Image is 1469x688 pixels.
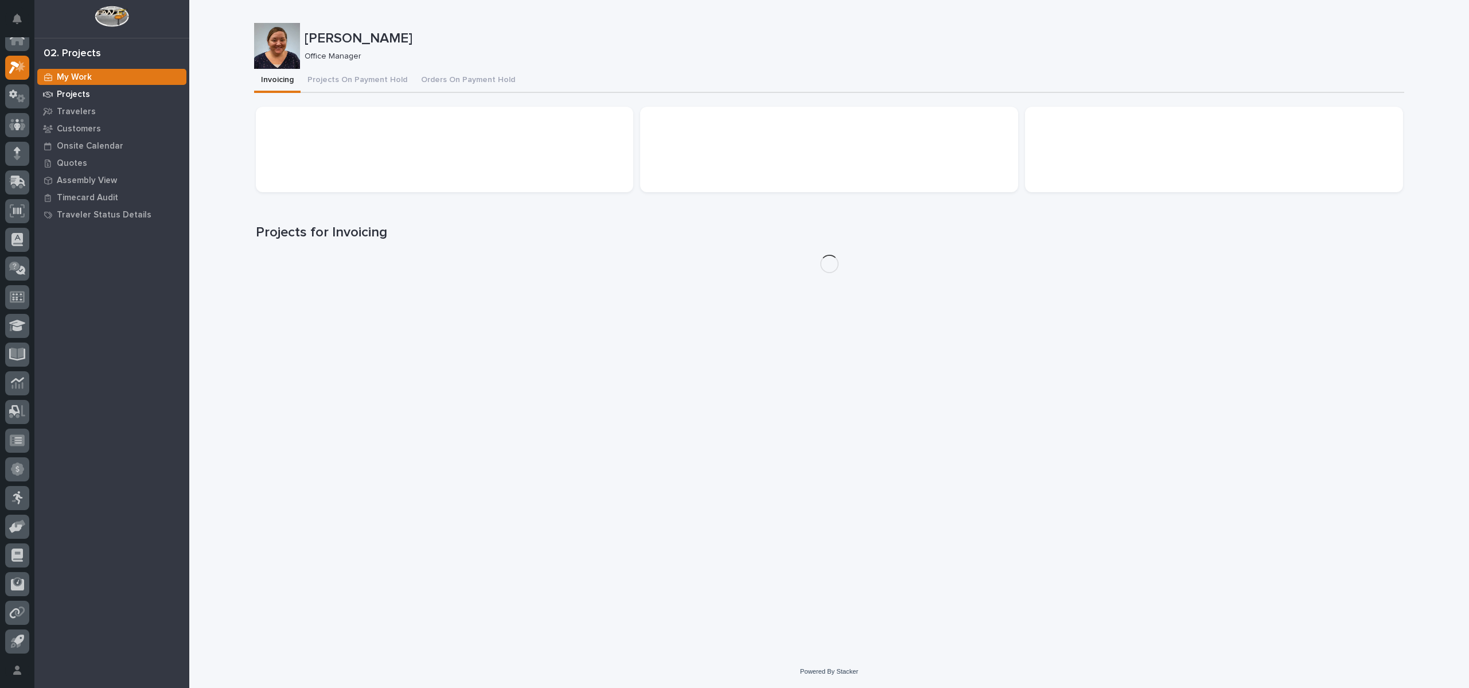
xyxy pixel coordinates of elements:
[57,141,123,151] p: Onsite Calendar
[34,206,189,223] a: Traveler Status Details
[57,124,101,134] p: Customers
[305,30,1400,47] p: [PERSON_NAME]
[254,69,301,93] button: Invoicing
[34,103,189,120] a: Travelers
[34,120,189,137] a: Customers
[34,154,189,172] a: Quotes
[95,6,128,27] img: Workspace Logo
[34,189,189,206] a: Timecard Audit
[57,176,117,186] p: Assembly View
[800,668,858,675] a: Powered By Stacker
[57,107,96,117] p: Travelers
[57,72,92,83] p: My Work
[5,7,29,31] button: Notifications
[44,48,101,60] div: 02. Projects
[34,137,189,154] a: Onsite Calendar
[414,69,522,93] button: Orders On Payment Hold
[301,69,414,93] button: Projects On Payment Hold
[57,193,118,203] p: Timecard Audit
[34,85,189,103] a: Projects
[14,14,29,32] div: Notifications
[305,52,1395,61] p: Office Manager
[34,172,189,189] a: Assembly View
[57,90,90,100] p: Projects
[256,224,1403,241] h1: Projects for Invoicing
[57,158,87,169] p: Quotes
[57,210,151,220] p: Traveler Status Details
[34,68,189,85] a: My Work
